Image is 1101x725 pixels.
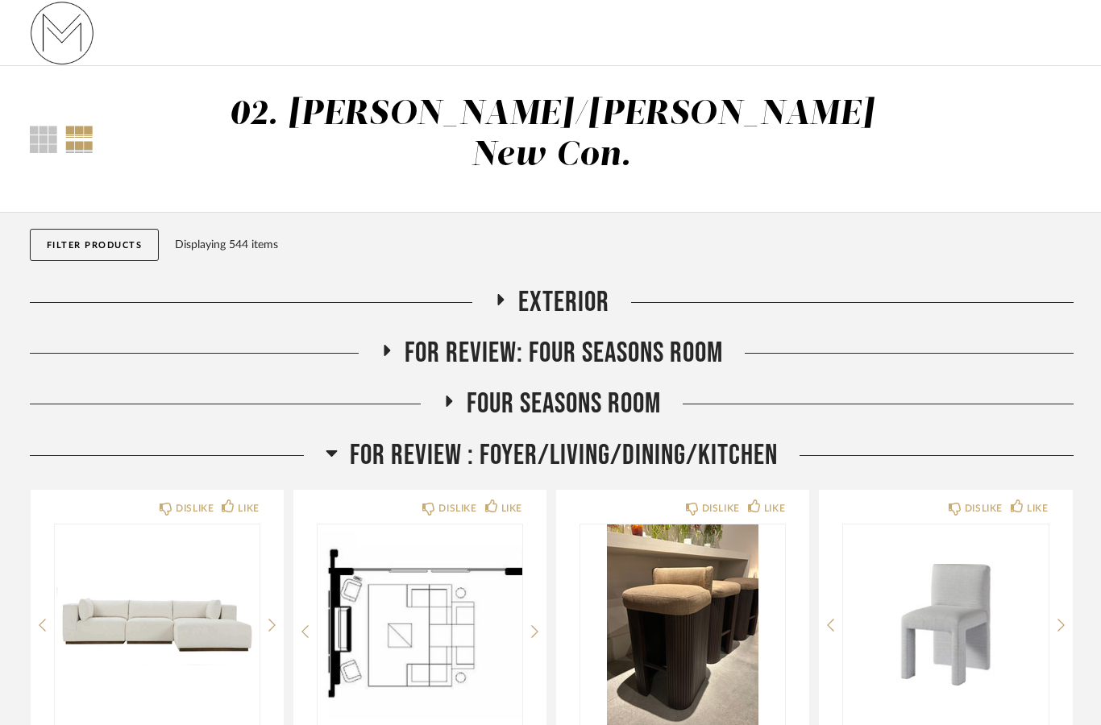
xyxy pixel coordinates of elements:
div: Displaying 544 items [175,236,1066,254]
div: LIKE [238,500,259,516]
img: 731fa33b-e84c-4a12-b278-4e852f0fb334.png [30,1,94,65]
div: LIKE [1027,500,1048,516]
span: For Review: Four seasons room [405,336,723,371]
button: Filter Products [30,229,160,261]
div: 02. [PERSON_NAME]/[PERSON_NAME] New Con. [229,97,874,172]
div: DISLIKE [438,500,476,516]
div: LIKE [501,500,522,516]
div: LIKE [764,500,785,516]
span: FOR REVIEW : Foyer/Living/Dining/Kitchen [350,438,778,473]
div: DISLIKE [176,500,214,516]
div: DISLIKE [702,500,740,516]
div: DISLIKE [965,500,1003,516]
span: Four Seasons Room [467,387,661,421]
span: Exterior [518,285,609,320]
